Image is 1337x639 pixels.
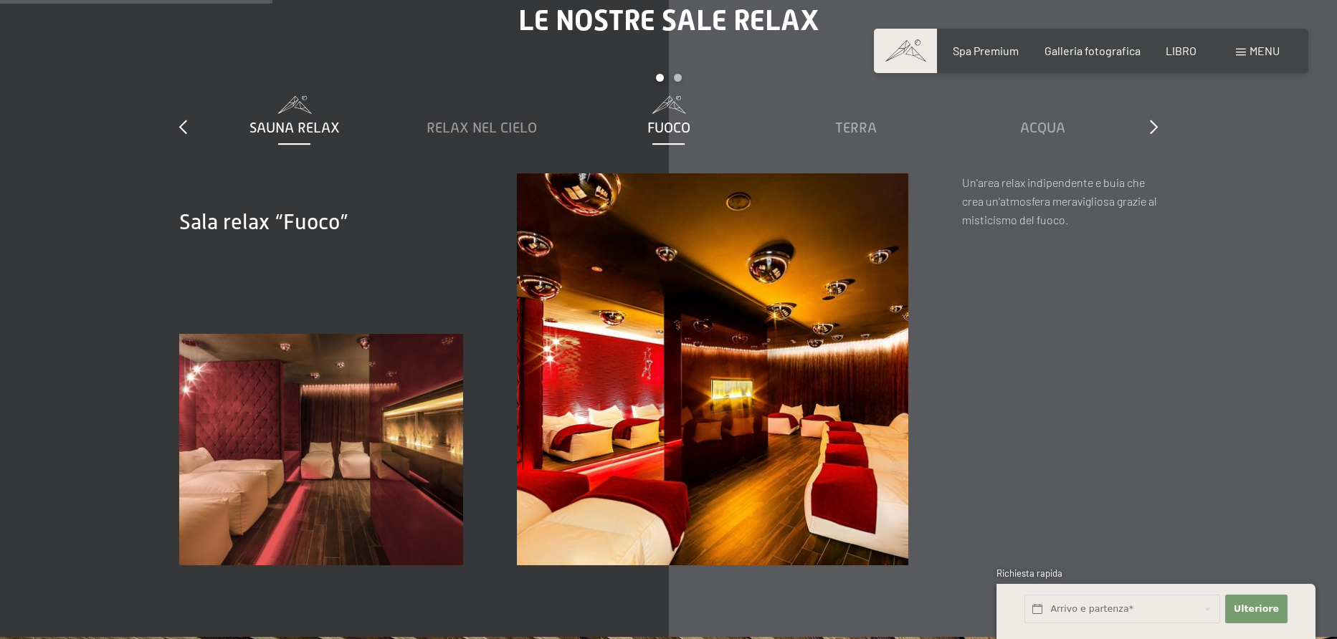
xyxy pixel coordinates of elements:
div: Paginazione carosello [201,74,1136,96]
font: Relax nel cielo [427,120,537,135]
font: Acqua [1020,120,1065,135]
a: Galleria fotografica [1045,44,1141,57]
font: Sauna Relax [249,120,340,135]
div: Carosello Pagina 2 [674,74,682,82]
button: Ulteriore [1225,595,1287,624]
div: Pagina Carosello 1 (Diapositiva corrente) [656,74,664,82]
font: Terra [835,120,877,135]
a: Spa Premium [953,44,1019,57]
font: Ulteriore [1234,603,1279,614]
font: Un'area relax indipendente e buia che crea un'atmosfera meravigliosa grazie al misticismo del fuoco. [962,176,1157,226]
font: Le nostre sale relax [518,4,819,37]
font: Fuoco [647,120,690,135]
font: Sala relax “Fuoco” [179,210,348,234]
img: Una vacanza benessere in Alto Adige: 7.700 m² di spa, 10 saune [517,173,908,564]
font: Richiesta rapida [996,567,1062,579]
a: LIBRO [1166,44,1196,57]
font: menu [1250,44,1280,57]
